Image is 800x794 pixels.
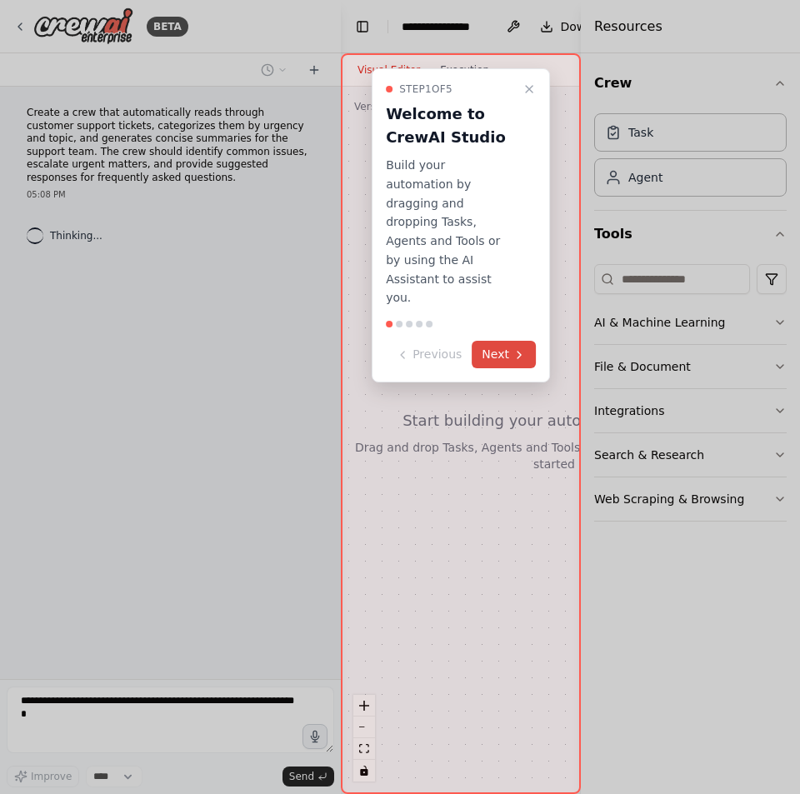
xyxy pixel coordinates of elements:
button: Next [472,341,536,368]
span: Step 1 of 5 [399,82,452,96]
p: Build your automation by dragging and dropping Tasks, Agents and Tools or by using the AI Assista... [386,156,516,307]
button: Hide left sidebar [351,15,374,38]
h3: Welcome to CrewAI Studio [386,102,516,149]
button: Previous [386,341,472,368]
button: Close walkthrough [519,79,539,99]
